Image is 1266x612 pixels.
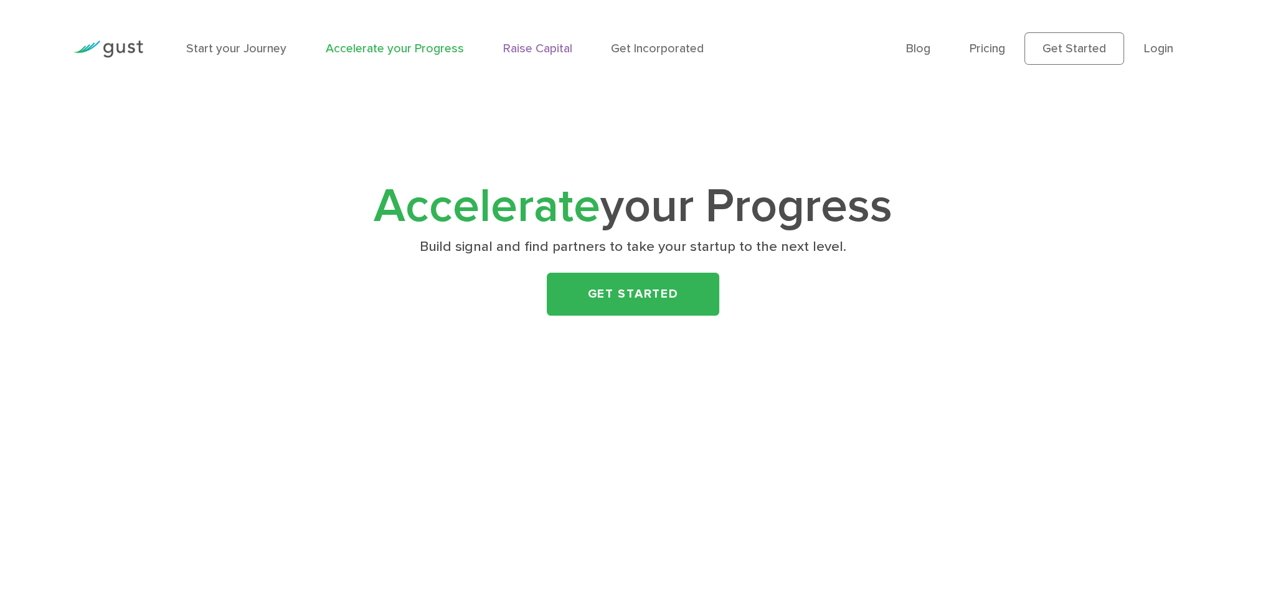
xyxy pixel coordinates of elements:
a: Pricing [970,41,1005,55]
a: Login [1144,41,1173,55]
a: Blog [906,41,930,55]
a: Get Started [1024,32,1124,65]
a: Start your Journey [186,41,286,55]
a: Get Incorporated [611,41,704,55]
p: Build signal and find partners to take your startup to the next level. [372,237,894,256]
img: Gust Logo [73,40,143,57]
span: Accelerate [374,178,600,234]
a: Accelerate your Progress [326,41,464,55]
h1: your Progress [367,185,899,228]
a: Raise Capital [503,41,572,55]
a: Get Started [547,273,719,316]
